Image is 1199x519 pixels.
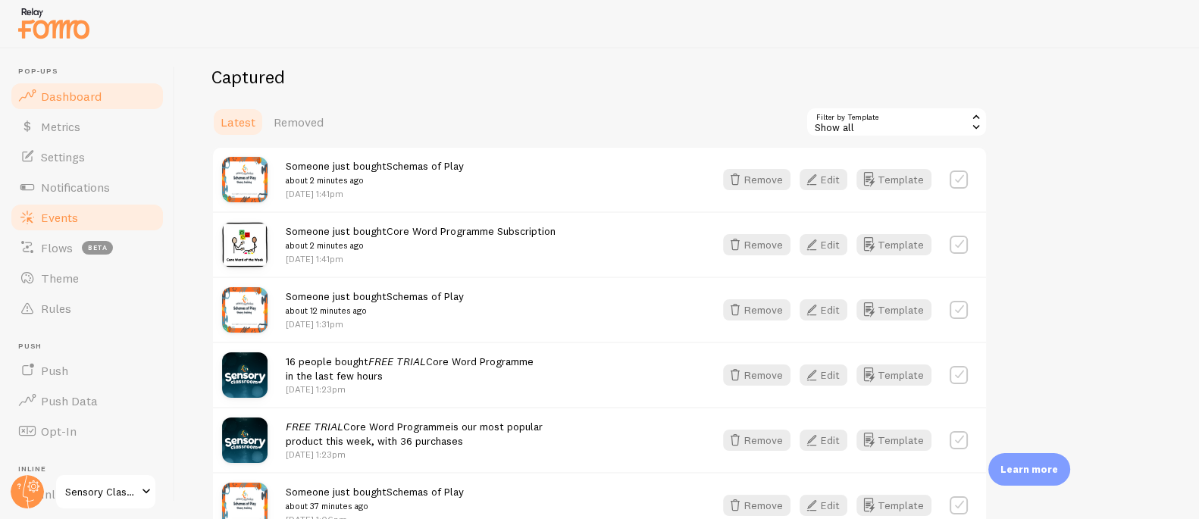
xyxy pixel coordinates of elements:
span: Inline [18,464,165,474]
button: Edit [800,299,847,320]
a: Events [9,202,165,233]
button: Remove [723,169,790,190]
img: schemas-in-play_0e8f8f8f-cbf0-4697-b795-57ae4bddd1c9_small.png [222,287,268,333]
span: Sensory Classroom [65,483,137,501]
button: Template [856,495,931,516]
a: Edit [800,169,856,190]
a: Schemas of Play [387,159,464,173]
span: is our most popular product this week, with 36 purchases [286,420,543,448]
a: FREE TRIALCore Word Programme [368,355,534,368]
a: Flows beta [9,233,165,263]
button: Remove [723,234,790,255]
img: schemas-in-play_0e8f8f8f-cbf0-4697-b795-57ae4bddd1c9_small.png [222,157,268,202]
a: Rules [9,293,165,324]
button: Remove [723,299,790,320]
span: Events [41,210,78,225]
span: Rules [41,301,71,316]
button: Template [856,234,931,255]
p: [DATE] 1:41pm [286,252,556,265]
span: Push Data [41,393,98,408]
a: Edit [800,495,856,516]
a: Dashboard [9,81,165,111]
a: Opt-In [9,416,165,446]
button: Edit [800,495,847,516]
button: Edit [800,430,847,451]
a: Edit [800,299,856,320]
a: Push [9,355,165,386]
span: Someone just bought [286,485,464,513]
span: Someone just bought [286,224,556,252]
h2: Captured [211,65,988,89]
button: Template [856,430,931,451]
small: about 2 minutes ago [286,239,556,252]
button: Remove [723,430,790,451]
img: YellowModernCopywritingTutorialYouTubeThumbnail_InstagramPost_Square_1200x1200px_small.png [222,352,268,398]
small: about 2 minutes ago [286,174,464,187]
span: 16 people bought in the last few hours [286,355,534,383]
a: Core Word Programme Subscription [387,224,556,238]
span: Latest [221,114,255,130]
a: FREE TRIALCore Word Programme [286,420,451,433]
button: Edit [800,234,847,255]
img: YellowModernCopywritingTutorialYouTubeThumbnail_InstagramPost_Square_1200x1200px_small.png [222,417,268,463]
button: Edit [800,169,847,190]
span: Dashboard [41,89,102,104]
button: Template [856,169,931,190]
span: Metrics [41,119,80,134]
span: Settings [41,149,85,164]
p: [DATE] 1:23pm [286,448,543,461]
a: Schemas of Play [387,485,464,499]
button: Remove [723,495,790,516]
div: Learn more [988,453,1070,486]
div: Show all [806,107,988,137]
p: [DATE] 1:41pm [286,187,464,200]
a: Edit [800,364,856,386]
p: [DATE] 1:23pm [286,383,534,396]
a: Theme [9,263,165,293]
img: fomo-relay-logo-orange.svg [16,4,92,42]
small: about 37 minutes ago [286,499,464,513]
em: FREE TRIAL [368,355,426,368]
a: Edit [800,234,856,255]
button: Edit [800,364,847,386]
a: Push Data [9,386,165,416]
button: Template [856,364,931,386]
small: about 12 minutes ago [286,304,464,317]
span: Flows [41,240,73,255]
a: Notifications [9,172,165,202]
span: Pop-ups [18,67,165,77]
img: 10_1ad95857-0e09-4e3d-ad68-065e5c5e8c11_small.png [222,222,268,267]
a: Schemas of Play [387,289,464,303]
span: Someone just bought [286,289,464,317]
a: Metrics [9,111,165,142]
span: Opt-In [41,424,77,439]
span: beta [82,241,113,255]
em: FREE TRIAL [286,420,343,433]
a: Sensory Classroom [55,474,157,510]
span: Theme [41,270,79,286]
span: Push [18,342,165,352]
p: Learn more [1000,462,1058,477]
span: Removed [274,114,324,130]
a: Settings [9,142,165,172]
button: Template [856,299,931,320]
span: Push [41,363,68,378]
span: Someone just bought [286,159,464,187]
a: Edit [800,430,856,451]
p: [DATE] 1:31pm [286,317,464,330]
a: Latest [211,107,265,137]
a: Removed [265,107,333,137]
span: Notifications [41,180,110,195]
button: Remove [723,364,790,386]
